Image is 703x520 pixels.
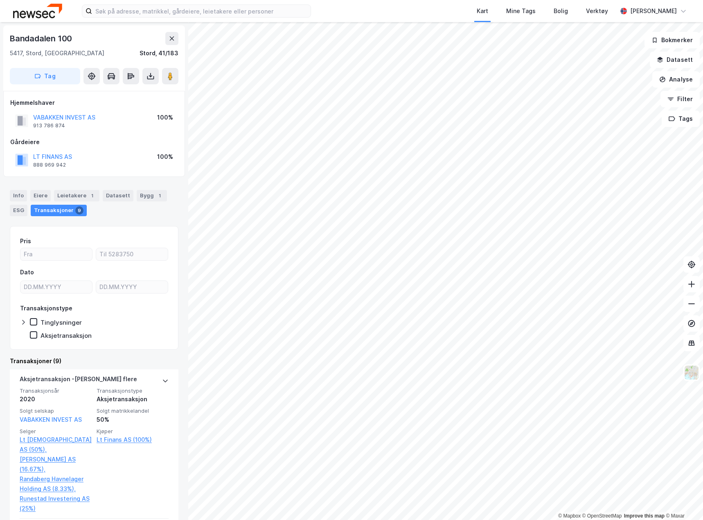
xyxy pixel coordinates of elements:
[660,91,700,107] button: Filter
[20,435,92,454] a: Lt [DEMOGRAPHIC_DATA] AS (50%),
[157,152,173,162] div: 100%
[20,428,92,435] span: Selger
[97,394,169,404] div: Aksjetransaksjon
[157,113,173,122] div: 100%
[10,32,74,45] div: Bandadalen 100
[97,407,169,414] span: Solgt matrikkelandel
[20,494,92,513] a: Runestad Investering AS (25%)
[10,205,27,216] div: ESG
[137,190,167,201] div: Bygg
[103,190,133,201] div: Datasett
[31,205,87,216] div: Transaksjoner
[20,303,72,313] div: Transaksjonstype
[33,162,66,168] div: 888 969 942
[140,48,178,58] div: Stord, 41/183
[586,6,608,16] div: Verktøy
[33,122,65,129] div: 913 786 874
[97,435,169,445] a: Lt Finans AS (100%)
[20,416,82,423] a: VABAKKEN INVEST AS
[13,4,62,18] img: newsec-logo.f6e21ccffca1b3a03d2d.png
[10,68,80,84] button: Tag
[20,454,92,474] a: [PERSON_NAME] AS (16.67%),
[10,98,178,108] div: Hjemmelshaver
[96,248,168,260] input: Til 5283750
[88,192,96,200] div: 1
[30,190,51,201] div: Eiere
[650,52,700,68] button: Datasett
[10,356,178,366] div: Transaksjoner (9)
[20,394,92,404] div: 2020
[96,281,168,293] input: DD.MM.YYYY
[630,6,677,16] div: [PERSON_NAME]
[97,428,169,435] span: Kjøper
[20,374,137,387] div: Aksjetransaksjon - [PERSON_NAME] flere
[20,236,31,246] div: Pris
[41,319,82,326] div: Tinglysninger
[10,48,104,58] div: 5417, Stord, [GEOGRAPHIC_DATA]
[644,32,700,48] button: Bokmerker
[477,6,488,16] div: Kart
[582,513,622,519] a: OpenStreetMap
[10,190,27,201] div: Info
[20,407,92,414] span: Solgt selskap
[662,111,700,127] button: Tags
[10,137,178,147] div: Gårdeiere
[20,474,92,494] a: Randaberg Havnelager Holding AS (8.33%),
[75,206,83,215] div: 9
[652,71,700,88] button: Analyse
[554,6,568,16] div: Bolig
[662,481,703,520] iframe: Chat Widget
[155,192,164,200] div: 1
[97,415,169,425] div: 50%
[54,190,99,201] div: Leietakere
[20,281,92,293] input: DD.MM.YYYY
[20,387,92,394] span: Transaksjonsår
[41,332,92,339] div: Aksjetransaksjon
[20,267,34,277] div: Dato
[684,365,699,380] img: Z
[558,513,581,519] a: Mapbox
[97,387,169,394] span: Transaksjonstype
[506,6,536,16] div: Mine Tags
[624,513,665,519] a: Improve this map
[20,248,92,260] input: Fra
[92,5,311,17] input: Søk på adresse, matrikkel, gårdeiere, leietakere eller personer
